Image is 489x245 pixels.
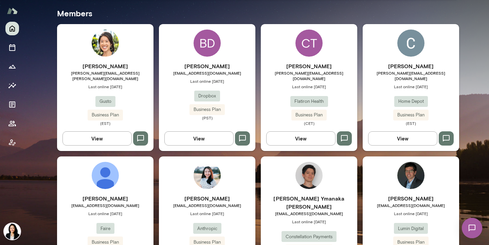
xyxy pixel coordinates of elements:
button: Home [5,22,19,35]
button: Growth Plan [5,60,19,73]
span: Last online [DATE] [57,211,153,216]
span: Last online [DATE] [363,84,459,89]
span: Last online [DATE] [261,219,357,224]
span: Business Plan [189,106,225,113]
h6: [PERSON_NAME] [261,62,357,70]
div: BD [194,30,221,57]
button: View [164,131,234,146]
span: Last online [DATE] [363,211,459,216]
h6: [PERSON_NAME] [57,194,153,203]
div: CT [295,30,323,57]
span: Gusto [95,98,115,105]
span: Dropbox [194,93,220,99]
button: Members [5,117,19,130]
span: [EMAIL_ADDRESS][DOMAIN_NAME] [57,203,153,208]
h6: [PERSON_NAME] [159,62,255,70]
img: Brian Clerc [397,162,424,189]
span: (EST) [363,120,459,126]
button: View [368,131,437,146]
span: (PST) [159,115,255,120]
img: Cecil Payne [397,30,424,57]
button: View [266,131,336,146]
span: Lumin Digital [394,225,428,232]
button: Sessions [5,41,19,54]
span: (CET) [261,120,357,126]
span: (EST) [57,120,153,126]
img: Monica Aggarwal [4,223,20,240]
img: Mateus Ymanaka Barretto [295,162,323,189]
h6: [PERSON_NAME] [57,62,153,70]
span: Home Depot [394,98,428,105]
h6: [PERSON_NAME] [363,62,459,70]
span: Last online [DATE] [261,84,357,89]
button: Insights [5,79,19,92]
span: Business Plan [88,112,123,118]
button: Client app [5,136,19,149]
img: Hyonjee Joo [194,162,221,189]
span: Faire [96,225,114,232]
span: [PERSON_NAME][EMAIL_ADDRESS][DOMAIN_NAME] [261,70,357,81]
span: [PERSON_NAME][EMAIL_ADDRESS][DOMAIN_NAME] [363,70,459,81]
h5: Members [57,8,459,19]
span: [EMAIL_ADDRESS][DOMAIN_NAME] [159,70,255,76]
h6: [PERSON_NAME] [363,194,459,203]
img: Luke Bjerring [92,162,119,189]
h6: [PERSON_NAME] [159,194,255,203]
h6: [PERSON_NAME] Ymanaka [PERSON_NAME] [261,194,357,211]
span: Flatiron Health [290,98,328,105]
span: Business Plan [291,112,327,118]
span: [EMAIL_ADDRESS][DOMAIN_NAME] [159,203,255,208]
button: View [62,131,132,146]
span: Last online [DATE] [159,78,255,84]
span: Business Plan [393,112,429,118]
button: Documents [5,98,19,111]
span: Last online [DATE] [159,211,255,216]
span: Anthropic [193,225,221,232]
img: Amanda Lin [92,30,119,57]
span: [EMAIL_ADDRESS][DOMAIN_NAME] [261,211,357,216]
span: Constellation Payments [282,233,337,240]
span: Last online [DATE] [57,84,153,89]
span: [PERSON_NAME][EMAIL_ADDRESS][PERSON_NAME][DOMAIN_NAME] [57,70,153,81]
span: [EMAIL_ADDRESS][DOMAIN_NAME] [363,203,459,208]
img: Mento [7,4,18,17]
